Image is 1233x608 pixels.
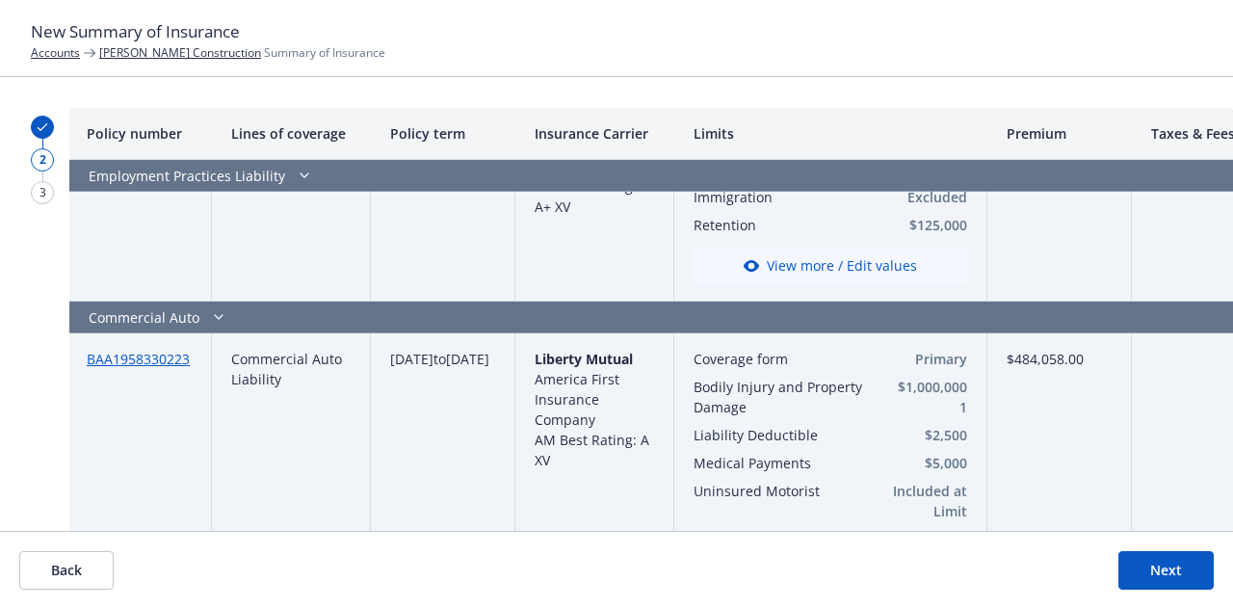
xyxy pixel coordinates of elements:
[535,350,633,368] span: Liberty Mutual
[871,453,968,473] button: $5,000
[694,187,887,207] button: Immigration
[19,551,114,590] button: Back
[31,148,54,172] div: 2
[694,453,863,473] button: Medical Payments
[69,302,1134,333] div: Commercial Auto
[500,108,515,159] button: Resize column
[31,19,1202,44] h1: New Summary of Insurance
[694,529,863,549] button: Underinsured Motorist
[371,108,515,160] div: Policy term
[31,44,80,61] a: Accounts
[355,108,371,159] button: Resize column
[446,350,489,368] span: [DATE]
[694,215,887,235] button: Retention
[972,108,987,159] button: Resize column
[1116,108,1132,159] button: Resize column
[535,431,649,469] span: AM Best Rating: A XV
[67,108,212,160] div: Policy number
[694,481,863,501] button: Uninsured Motorist
[694,349,863,369] button: Coverage form
[871,425,968,445] button: $2,500
[871,377,968,417] button: $1,000,000 1
[987,108,1132,160] div: Premium
[69,160,1134,192] div: Employment Practices Liability
[197,108,212,159] button: Resize column
[87,350,190,368] a: BAA1958330223
[1118,551,1214,590] button: Next
[674,108,987,160] div: Limits
[694,247,967,285] button: View more / Edit values
[99,44,261,61] a: [PERSON_NAME] Construction
[659,108,674,159] button: Resize column
[390,350,433,368] span: [DATE]
[535,370,619,429] span: America First Insurance Company
[871,349,968,369] button: Primary
[895,215,967,235] button: $125,000
[99,44,385,61] span: Summary of Insurance
[515,108,674,160] div: Insurance Carrier
[694,377,863,417] button: Bodily Injury and Property Damage
[31,181,54,204] div: 3
[895,187,967,207] button: Excluded
[871,529,968,569] button: Included at Limit 6
[212,108,371,160] div: Lines of coverage
[871,481,968,521] button: Included at Limit 6
[694,425,863,445] button: Liability Deductible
